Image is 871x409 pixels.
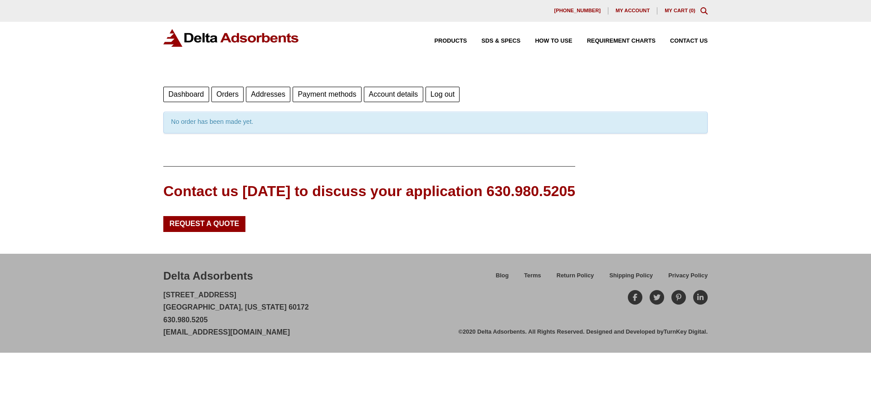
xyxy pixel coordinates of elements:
img: Delta Adsorbents [163,29,299,47]
span: SDS & SPECS [481,38,520,44]
div: Delta Adsorbents [163,268,253,284]
span: Contact Us [670,38,708,44]
div: Contact us [DATE] to discuss your application 630.980.5205 [163,181,575,202]
a: TurnKey Digital [664,328,706,335]
a: Contact Us [656,38,708,44]
a: Shipping Policy [602,271,661,286]
a: Log out [426,87,460,102]
span: 0 [691,8,694,13]
a: Account details [364,87,423,102]
a: My account [608,7,657,15]
nav: Account pages [163,84,708,102]
span: My account [616,8,650,13]
a: How to Use [520,38,572,44]
a: Dashboard [163,87,209,102]
a: Orders [211,87,244,102]
a: SDS & SPECS [467,38,520,44]
div: No order has been made yet. [163,112,708,133]
a: [EMAIL_ADDRESS][DOMAIN_NAME] [163,328,290,336]
a: Payment methods [293,87,361,102]
span: [PHONE_NUMBER] [554,8,601,13]
span: Privacy Policy [668,273,708,279]
a: Products [420,38,467,44]
a: Requirement Charts [573,38,656,44]
span: Request a Quote [170,220,240,227]
span: Return Policy [557,273,594,279]
span: Blog [496,273,509,279]
a: Request a Quote [163,216,245,232]
span: Terms [524,273,541,279]
span: Requirement Charts [587,38,656,44]
span: Shipping Policy [609,273,653,279]
p: [STREET_ADDRESS] [GEOGRAPHIC_DATA], [US_STATE] 60172 630.980.5205 [163,289,309,338]
div: ©2020 Delta Adsorbents. All Rights Reserved. Designed and Developed by . [459,328,708,336]
a: Return Policy [549,271,602,286]
div: Toggle Modal Content [700,7,708,15]
a: [PHONE_NUMBER] [547,7,608,15]
span: How to Use [535,38,572,44]
a: Addresses [246,87,290,102]
a: Blog [488,271,516,286]
a: Terms [516,271,548,286]
a: Privacy Policy [661,271,708,286]
span: Products [435,38,467,44]
a: My Cart (0) [665,8,695,13]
